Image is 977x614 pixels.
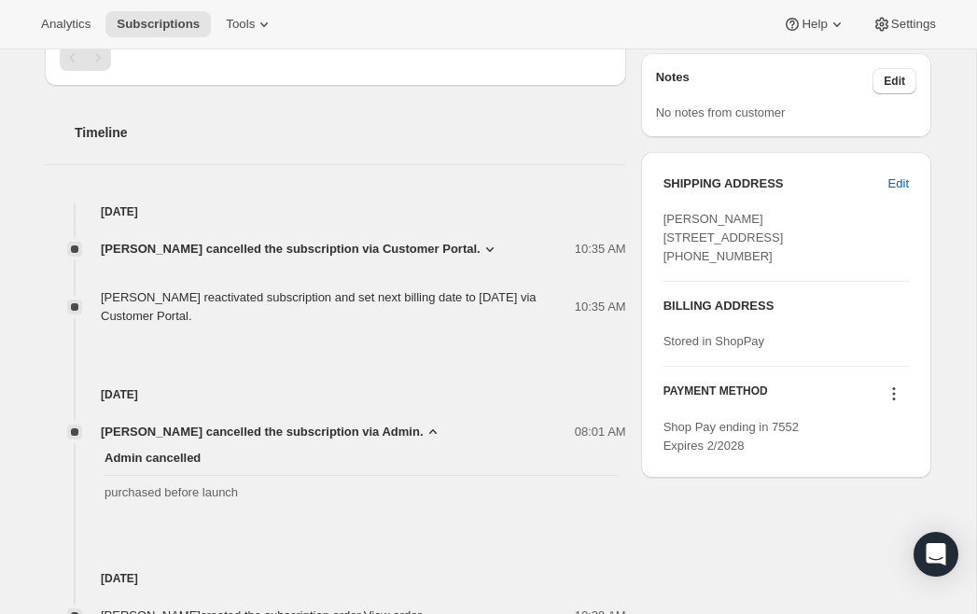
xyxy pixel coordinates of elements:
span: [PERSON_NAME] cancelled the subscription via Customer Portal. [101,240,481,258]
h3: SHIPPING ADDRESS [663,174,888,193]
button: [PERSON_NAME] cancelled the subscription via Customer Portal. [101,240,499,258]
button: Help [772,11,857,37]
span: Tools [226,17,255,32]
span: [PERSON_NAME] reactivated subscription and set next billing date to [DATE] via Customer Portal. [101,290,537,323]
span: 08:01 AM [575,423,626,441]
span: Help [802,17,827,32]
span: Admin cancelled [105,449,619,467]
h4: [DATE] [45,385,626,404]
span: 10:35 AM [575,298,626,316]
span: Analytics [41,17,91,32]
span: 10:35 AM [575,240,626,258]
button: Edit [877,169,920,199]
h4: [DATE] [45,202,626,221]
span: [PERSON_NAME] [STREET_ADDRESS] [PHONE_NUMBER] [663,212,784,263]
h3: Notes [656,68,873,94]
span: [PERSON_NAME] cancelled the subscription via Admin. [101,423,424,441]
button: Tools [215,11,285,37]
nav: Pagination [60,45,611,71]
h3: PAYMENT METHOD [663,384,768,409]
button: Subscriptions [105,11,211,37]
span: Subscriptions [117,17,200,32]
h2: Timeline [75,123,626,142]
span: purchased before launch [105,483,619,502]
span: Edit [884,74,905,89]
button: Edit [872,68,916,94]
div: Open Intercom Messenger [914,532,958,577]
button: Analytics [30,11,102,37]
button: [PERSON_NAME] cancelled the subscription via Admin. [101,423,442,441]
h4: [DATE] [45,569,626,588]
button: Settings [861,11,947,37]
span: No notes from customer [656,105,786,119]
span: Edit [888,174,909,193]
h3: BILLING ADDRESS [663,297,909,315]
span: Settings [891,17,936,32]
span: Stored in ShopPay [663,334,764,348]
span: Shop Pay ending in 7552 Expires 2/2028 [663,420,799,453]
